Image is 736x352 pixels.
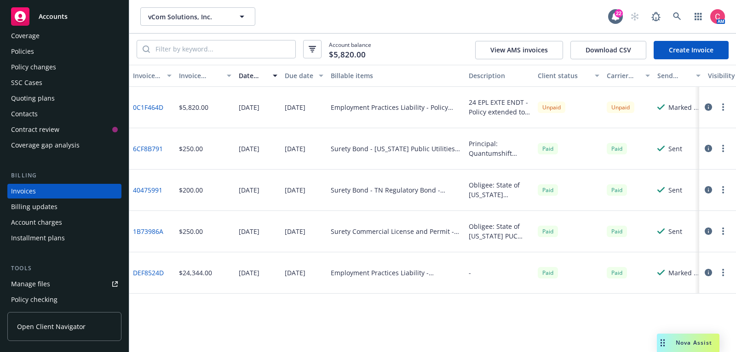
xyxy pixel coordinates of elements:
[329,49,366,61] span: $5,820.00
[7,292,121,307] a: Policy checking
[538,143,558,154] div: Paid
[11,122,59,137] div: Contract review
[7,91,121,106] a: Quoting plans
[133,268,164,278] a: DEF8524D
[668,185,682,195] div: Sent
[179,227,203,236] div: $250.00
[11,277,50,291] div: Manage files
[469,71,530,80] div: Description
[331,102,461,112] div: Employment Practices Liability - Policy change - 107319427
[7,215,121,230] a: Account charges
[329,41,371,57] span: Account balance
[11,199,57,214] div: Billing updates
[689,7,707,26] a: Switch app
[534,65,603,87] button: Client status
[469,221,530,241] div: Obligee: State of [US_STATE] PUC Bond Amount: $25,000 Telephone Corporation Surety Bond
[327,65,465,87] button: Billable items
[469,180,530,199] div: Obligee: State of [US_STATE] Regulatory Authority Bond Amount: $20,000 Desc: Telecommunications S...
[475,41,563,59] button: View AMS invoices
[465,65,534,87] button: Description
[133,144,163,153] a: 6CF8B791
[179,71,221,80] div: Invoice amount
[469,139,530,158] div: Principal: Quantumshift Communications, Inc. dba vCom Solutions, Inc. Obligee: [US_STATE] Public ...
[710,9,725,24] img: photo
[538,226,558,237] div: Paid
[331,71,461,80] div: Billable items
[676,339,712,346] span: Nova Assist
[133,227,163,236] a: 1B73986A
[235,65,281,87] button: Date issued
[469,97,530,117] div: 24 EPL EXTE ENDT - Policy extended to [DATE]
[129,65,175,87] button: Invoice ID
[150,40,295,58] input: Filter by keyword...
[7,264,121,273] div: Tools
[657,71,690,80] div: Send result
[175,65,235,87] button: Invoice amount
[538,267,558,278] div: Paid
[538,184,558,196] div: Paid
[179,185,203,195] div: $200.00
[668,268,701,278] div: Marked as sent
[11,60,56,74] div: Policy changes
[11,231,65,245] div: Installment plans
[657,334,719,352] button: Nova Assist
[538,102,565,113] div: Unpaid
[657,334,668,352] div: Drag to move
[607,71,640,80] div: Carrier status
[647,7,665,26] a: Report a Bug
[285,71,313,80] div: Due date
[607,143,627,154] div: Paid
[654,65,704,87] button: Send result
[7,4,121,29] a: Accounts
[11,107,38,121] div: Contacts
[39,13,68,20] span: Accounts
[603,65,654,87] button: Carrier status
[148,12,228,22] span: vCom Solutions, Inc.
[11,215,62,230] div: Account charges
[331,227,461,236] div: Surety Commercial License and Permit - [US_STATE] PUC - 57BSBJH3364
[11,28,40,43] div: Coverage
[607,184,627,196] div: Paid
[7,277,121,291] a: Manage files
[11,292,57,307] div: Policy checking
[331,185,461,195] div: Surety Bond - TN Regulatory Bond - 57BSBGX8687
[607,102,634,113] div: Unpaid
[239,102,259,112] div: [DATE]
[469,268,471,278] div: -
[285,144,305,153] div: [DATE]
[7,138,121,153] a: Coverage gap analysis
[668,144,682,153] div: Sent
[7,231,121,245] a: Installment plans
[626,7,644,26] a: Start snowing
[133,102,163,112] a: 0C1F464D
[17,322,86,331] span: Open Client Navigator
[7,60,121,74] a: Policy changes
[668,227,682,236] div: Sent
[331,268,461,278] div: Employment Practices Liability - 107319427
[11,75,42,90] div: SSC Cases
[239,268,259,278] div: [DATE]
[7,75,121,90] a: SSC Cases
[133,71,161,80] div: Invoice ID
[133,185,162,195] a: 40475991
[140,7,255,26] button: vCom Solutions, Inc.
[668,7,686,26] a: Search
[179,268,212,278] div: $24,344.00
[7,107,121,121] a: Contacts
[285,102,305,112] div: [DATE]
[654,41,729,59] a: Create Invoice
[239,71,267,80] div: Date issued
[239,144,259,153] div: [DATE]
[331,144,461,153] div: Surety Bond - [US_STATE] Public Utilities Commission - Telephone Corporation Bond - 57BSBJH9743
[607,267,627,278] div: Paid
[239,185,259,195] div: [DATE]
[143,45,150,53] svg: Search
[607,226,627,237] span: Paid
